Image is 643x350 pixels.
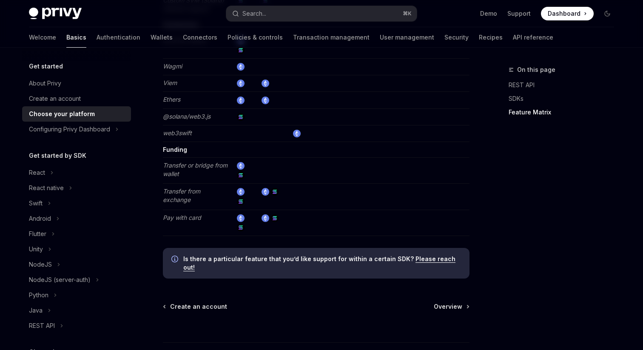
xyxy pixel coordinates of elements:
[444,27,469,48] a: Security
[151,27,173,48] a: Wallets
[242,9,266,19] div: Search...
[163,129,192,137] em: web3swift
[183,255,414,262] strong: Is there a particular feature that you’d like support for within a certain SDK?
[29,151,86,161] h5: Get started by SDK
[163,63,182,70] em: Wagmi
[226,6,417,21] button: Search...⌘K
[237,171,245,179] img: solana.png
[403,10,412,17] span: ⌘ K
[237,188,245,196] img: ethereum.png
[29,198,43,208] div: Swift
[380,27,434,48] a: User management
[509,105,621,119] a: Feature Matrix
[164,302,227,311] a: Create an account
[29,124,110,134] div: Configuring Privy Dashboard
[237,80,245,87] img: ethereum.png
[479,27,503,48] a: Recipes
[29,61,63,71] h5: Get started
[262,80,269,87] img: ethereum.png
[22,76,131,91] a: About Privy
[29,229,46,239] div: Flutter
[66,27,86,48] a: Basics
[29,27,56,48] a: Welcome
[97,27,140,48] a: Authentication
[29,183,64,193] div: React native
[271,188,279,196] img: solana.png
[171,256,180,264] svg: Info
[29,78,61,88] div: About Privy
[548,9,580,18] span: Dashboard
[29,168,45,178] div: React
[22,106,131,122] a: Choose your platform
[237,224,245,231] img: solana.png
[517,65,555,75] span: On this page
[228,27,283,48] a: Policies & controls
[29,259,52,270] div: NodeJS
[29,244,43,254] div: Unity
[237,214,245,222] img: ethereum.png
[434,302,469,311] a: Overview
[271,214,279,222] img: solana.png
[480,9,497,18] a: Demo
[262,214,269,222] img: ethereum.png
[262,97,269,104] img: ethereum.png
[170,302,227,311] span: Create an account
[163,79,177,86] em: Viem
[293,27,370,48] a: Transaction management
[541,7,594,20] a: Dashboard
[237,198,245,205] img: solana.png
[29,94,81,104] div: Create an account
[29,321,55,331] div: REST API
[163,113,211,120] em: @solana/web3.js
[600,7,614,20] button: Toggle dark mode
[507,9,531,18] a: Support
[163,214,201,221] em: Pay with card
[29,290,48,300] div: Python
[29,305,43,316] div: Java
[22,91,131,106] a: Create an account
[29,8,82,20] img: dark logo
[509,92,621,105] a: SDKs
[29,213,51,224] div: Android
[237,113,245,121] img: solana.png
[163,188,200,203] em: Transfer from exchange
[237,162,245,170] img: ethereum.png
[183,27,217,48] a: Connectors
[237,97,245,104] img: ethereum.png
[29,275,91,285] div: NodeJS (server-auth)
[237,46,245,54] img: solana.png
[262,188,269,196] img: ethereum.png
[434,302,462,311] span: Overview
[237,63,245,71] img: ethereum.png
[509,78,621,92] a: REST API
[163,146,187,153] strong: Funding
[163,96,180,103] em: Ethers
[513,27,553,48] a: API reference
[293,130,301,137] img: ethereum.png
[163,162,228,177] em: Transfer or bridge from wallet
[29,109,95,119] div: Choose your platform
[183,255,455,271] a: Please reach out!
